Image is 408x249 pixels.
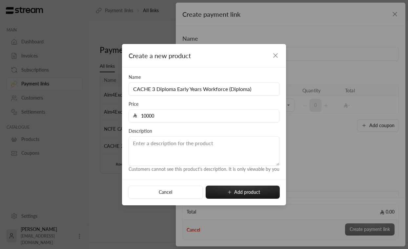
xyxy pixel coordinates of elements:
[129,52,191,59] span: Create a new product
[129,74,141,80] label: Name
[128,186,203,199] button: Cancel
[129,82,279,96] input: Enter the name of the product
[137,110,275,122] input: Enter the price for the product
[129,128,152,134] label: Description
[129,166,279,172] span: Customers cannot see this product's description. It is only viewable by you
[129,101,138,107] label: Price
[206,186,280,199] button: Add product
